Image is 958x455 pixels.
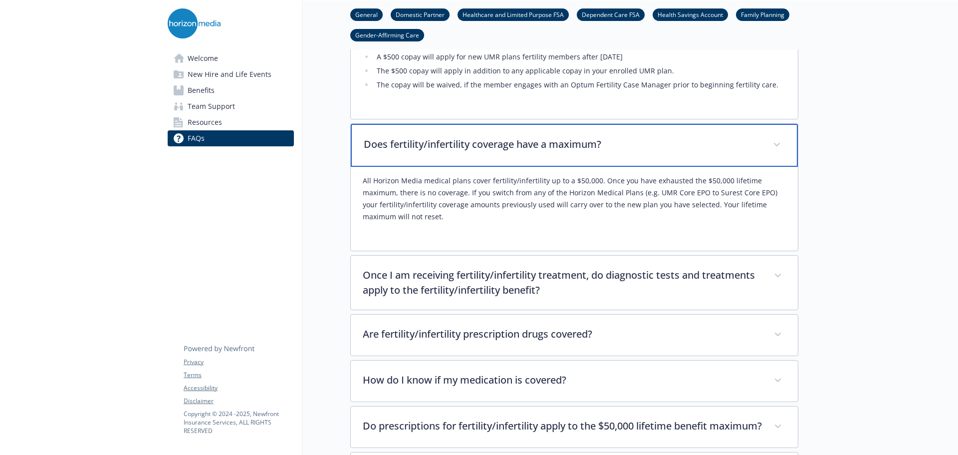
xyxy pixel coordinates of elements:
a: New Hire and Life Events [168,66,294,82]
p: Copyright © 2024 - 2025 , Newfront Insurance Services, ALL RIGHTS RESERVED [184,410,293,435]
div: How do I know if my medication is covered? [351,361,798,402]
a: Terms [184,371,293,380]
p: Do prescriptions for fertility/infertility apply to the $50,000 lifetime benefit maximum? [363,419,762,434]
a: Family Planning [736,9,789,19]
div: Does fertility/infertility coverage have a maximum? [351,124,798,167]
a: Privacy [184,358,293,367]
span: Resources [188,114,222,130]
a: Health Savings Account [653,9,728,19]
a: Resources [168,114,294,130]
a: Disclaimer [184,397,293,406]
a: Dependent Care FSA [577,9,645,19]
p: Once I am receiving fertility/infertility treatment, do diagnostic tests and treatments apply to ... [363,268,762,298]
p: How do I know if my medication is covered? [363,373,762,388]
p: Does fertility/infertility coverage have a maximum? [364,137,761,152]
a: Team Support [168,98,294,114]
span: Welcome [188,50,218,66]
span: FAQs [188,130,205,146]
li: The copay will be waived, if the member engages with an Optum Fertility Case Manager prior to beg... [374,79,786,91]
a: FAQs [168,130,294,146]
a: Gender-Affirming Care [350,30,424,39]
div: Are fertility/infertility prescription drugs covered? [351,315,798,356]
div: Do prescriptions for fertility/infertility apply to the $50,000 lifetime benefit maximum? [351,407,798,448]
p: Are fertility/infertility prescription drugs covered? [363,327,762,342]
span: Team Support [188,98,235,114]
a: Benefits [168,82,294,98]
div: Does fertility/infertility coverage have a maximum? [351,167,798,251]
li: The $500 copay will apply in addition to any applicable copay in your enrolled UMR plan. [374,65,786,77]
div: Once I am receiving fertility/infertility treatment, do diagnostic tests and treatments apply to ... [351,256,798,310]
span: New Hire and Life Events [188,66,271,82]
p: All Horizon Media medical plans cover fertility/infertility up to a $50,000. Once you have exhaus... [363,175,786,223]
li: A $500 copay will apply for new UMR plans fertility members after [DATE] [374,51,786,63]
a: General [350,9,383,19]
a: Healthcare and Limited Purpose FSA [458,9,569,19]
a: Accessibility [184,384,293,393]
a: Domestic Partner [391,9,450,19]
a: Welcome [168,50,294,66]
span: Benefits [188,82,215,98]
